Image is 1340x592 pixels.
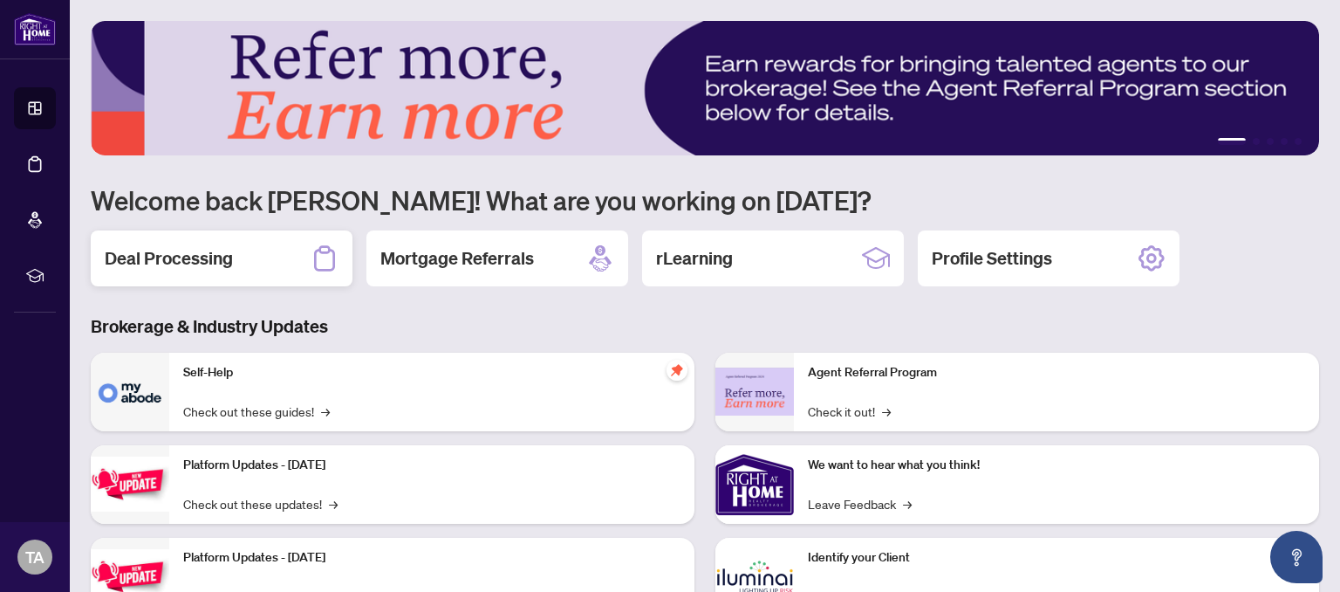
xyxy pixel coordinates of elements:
p: Platform Updates - [DATE] [183,456,680,475]
p: Self-Help [183,363,680,382]
span: pushpin [667,360,687,381]
span: → [903,494,912,513]
img: Platform Updates - July 21, 2025 [91,457,169,512]
h2: Deal Processing [105,246,233,271]
p: Platform Updates - [DATE] [183,548,680,568]
h3: Brokerage & Industry Updates [91,314,1319,339]
button: 4 [1281,138,1288,145]
button: 2 [1253,138,1260,145]
span: → [321,402,330,421]
img: Self-Help [91,353,169,431]
p: Agent Referral Program [808,363,1305,382]
span: → [329,494,338,513]
a: Check it out!→ [808,402,891,421]
h2: rLearning [656,246,733,271]
span: → [882,402,891,421]
button: Open asap [1270,531,1323,583]
a: Check out these guides!→ [183,402,330,421]
span: TA [25,545,44,569]
img: Slide 0 [91,21,1319,155]
button: 3 [1267,138,1274,145]
p: Identify your Client [808,548,1305,568]
p: We want to hear what you think! [808,456,1305,475]
img: logo [14,13,56,45]
a: Check out these updates!→ [183,494,338,513]
h2: Profile Settings [932,246,1052,271]
img: We want to hear what you think! [715,445,794,524]
h1: Welcome back [PERSON_NAME]! What are you working on [DATE]? [91,183,1319,217]
a: Leave Feedback→ [808,494,912,513]
button: 5 [1295,138,1302,145]
img: Agent Referral Program [715,368,794,416]
h2: Mortgage Referrals [380,246,534,271]
button: 1 [1218,138,1246,145]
